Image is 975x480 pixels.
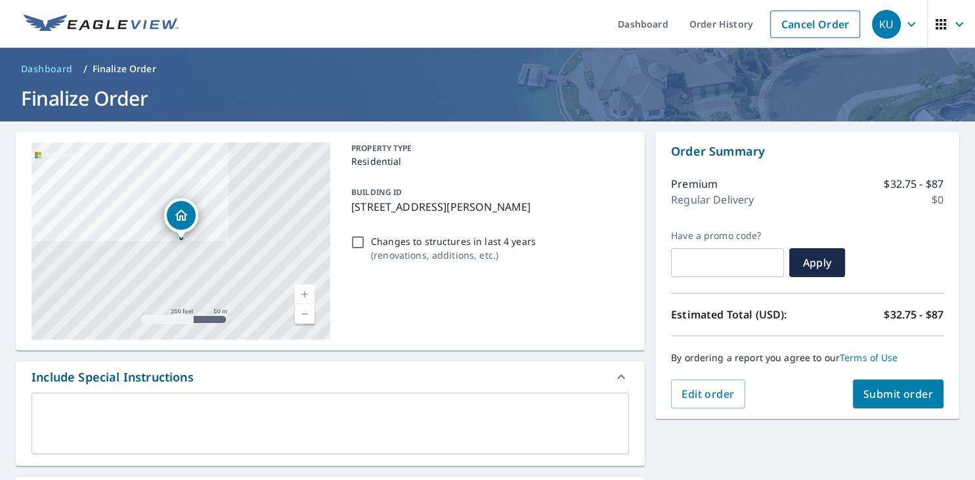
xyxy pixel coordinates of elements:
a: Current Level 17, Zoom In [295,284,314,304]
span: Apply [800,255,834,270]
p: [STREET_ADDRESS][PERSON_NAME] [351,199,624,215]
span: Submit order [863,387,934,401]
p: By ordering a report you agree to our [671,352,943,364]
p: Estimated Total (USD): [671,307,808,322]
a: Terms of Use [840,351,898,364]
p: Finalize Order [93,62,156,76]
div: Include Special Instructions [32,368,194,386]
p: Premium [671,176,718,192]
h1: Finalize Order [16,85,959,112]
img: EV Logo [24,14,179,34]
p: Changes to structures in last 4 years [371,234,536,248]
label: Have a promo code? [671,230,784,242]
nav: breadcrumb [16,58,959,79]
span: Edit order [682,387,735,401]
p: Residential [351,154,624,168]
span: Dashboard [21,62,73,76]
button: Submit order [853,380,944,408]
p: $32.75 - $87 [884,176,943,192]
p: $32.75 - $87 [884,307,943,322]
div: KU [872,10,901,39]
button: Edit order [671,380,745,408]
p: PROPERTY TYPE [351,142,624,154]
div: Include Special Instructions [16,361,645,393]
a: Current Level 17, Zoom Out [295,304,314,324]
div: Dropped pin, building 1, Residential property, 912 41st Street Ensley Birmingham, AL 35208 [164,198,198,239]
p: Regular Delivery [671,192,754,207]
button: Apply [789,248,845,277]
p: BUILDING ID [351,186,402,198]
p: ( renovations, additions, etc. ) [371,248,536,262]
p: Order Summary [671,142,943,160]
li: / [83,61,87,77]
a: Cancel Order [770,11,860,38]
p: $0 [932,192,943,207]
a: Dashboard [16,58,78,79]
